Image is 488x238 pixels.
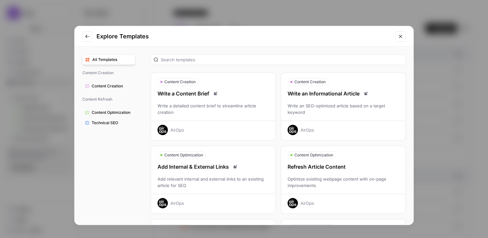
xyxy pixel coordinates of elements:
[92,57,132,63] span: All Templates
[82,94,135,105] span: Content Refresh
[82,107,135,118] button: Content Optimization
[164,79,196,85] span: Content Creation
[92,110,132,115] span: Content Optimization
[362,90,370,97] a: Read docs
[151,73,276,141] button: Content CreationWrite a Content BriefRead docsWrite a detailed content brief to streamline articl...
[151,176,275,189] div: Add relevant internal and external links to an existing article for SEO
[212,90,219,97] a: Read docs
[92,120,132,126] span: Technical SEO
[161,56,403,63] input: Search templates
[97,32,391,41] h2: Explore Templates
[82,118,135,128] button: Technical SEO
[164,152,203,158] span: Content Optimization
[281,90,405,97] div: Write an Informational Article
[151,90,275,97] div: Write a Content Brief
[82,55,135,65] button: All Templates
[170,127,184,133] div: AirOps
[231,163,239,171] a: Read docs
[294,152,333,158] span: Content Optimization
[281,176,405,189] div: Optimize existing webpage content with on-page improvements
[151,163,275,171] div: Add Internal & External Links
[170,200,184,206] div: AirOps
[281,73,406,141] button: Content CreationWrite an Informational ArticleRead docsWrite an SEO-optimized article based on a ...
[82,81,135,91] button: Content Creation
[151,103,275,115] div: Write a detailed content brief to streamline article creation
[281,163,405,171] div: Refresh Article Content
[300,200,314,206] div: AirOps
[395,31,406,42] button: Close modal
[294,79,326,85] span: Content Creation
[82,31,93,42] button: Go to previous step
[151,146,276,214] button: Content OptimizationAdd Internal & External LinksRead docsAdd relevant internal and external link...
[281,103,405,115] div: Write an SEO-optimized article based on a target keyword
[300,127,314,133] div: AirOps
[92,83,132,89] span: Content Creation
[281,146,406,214] button: Content OptimizationRefresh Article ContentOptimize existing webpage content with on-page improve...
[82,67,135,78] span: Content Creation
